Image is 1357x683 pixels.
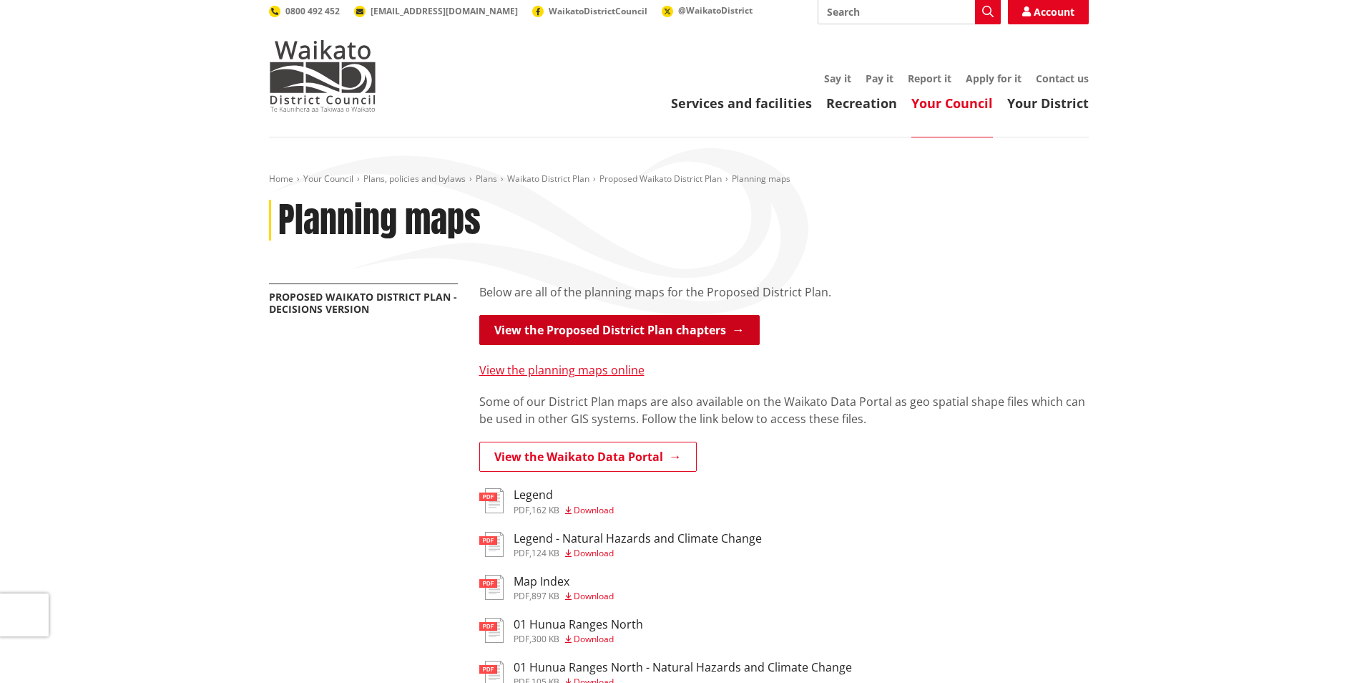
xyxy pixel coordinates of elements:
span: WaikatoDistrictCouncil [549,5,647,17]
iframe: Messenger Launcher [1291,623,1343,674]
h1: Planning maps [278,200,481,241]
a: Report it [908,72,951,85]
span: Download [574,633,614,645]
span: 124 KB [531,547,559,559]
span: 0800 492 452 [285,5,340,17]
a: Legend pdf,162 KB Download [479,488,614,514]
img: document-pdf.svg [479,488,504,513]
a: View the planning maps online [479,362,645,378]
a: Waikato District Plan [507,173,589,185]
a: 0800 492 452 [269,5,340,17]
span: Planning maps [732,173,790,185]
span: 300 KB [531,633,559,645]
a: Apply for it [966,72,1022,85]
div: , [514,506,614,515]
a: Your District [1007,95,1089,112]
a: View the Proposed District Plan chapters [479,315,760,345]
a: Recreation [826,95,897,112]
a: Map Index pdf,897 KB Download [479,575,614,601]
span: Download [574,547,614,559]
img: document-pdf.svg [479,618,504,643]
h3: Legend - Natural Hazards and Climate Change [514,532,762,546]
a: WaikatoDistrictCouncil [532,5,647,17]
span: Download [574,590,614,602]
div: , [514,635,643,644]
a: Plans, policies and bylaws [363,173,466,185]
span: 897 KB [531,590,559,602]
div: , [514,549,762,558]
a: Plans [476,173,497,185]
div: , [514,592,614,601]
h3: Legend [514,488,614,502]
a: Legend - Natural Hazards and Climate Change pdf,124 KB Download [479,532,762,558]
a: [EMAIL_ADDRESS][DOMAIN_NAME] [354,5,518,17]
span: [EMAIL_ADDRESS][DOMAIN_NAME] [371,5,518,17]
h3: 01 Hunua Ranges North [514,618,643,631]
nav: breadcrumb [269,173,1089,185]
img: document-pdf.svg [479,575,504,600]
a: Proposed Waikato District Plan - Decisions Version [269,290,457,316]
a: Home [269,173,293,185]
span: @WaikatoDistrict [678,4,753,16]
img: Waikato District Council - Te Kaunihera aa Takiwaa o Waikato [269,40,376,112]
p: Below are all of the planning maps for the Proposed District Plan. [479,284,1089,301]
a: Contact us [1036,72,1089,85]
span: 162 KB [531,504,559,516]
span: pdf [514,633,529,645]
span: pdf [514,547,529,559]
img: document-pdf.svg [479,532,504,557]
a: @WaikatoDistrict [662,4,753,16]
a: Your Council [911,95,993,112]
span: pdf [514,504,529,516]
a: Say it [824,72,851,85]
span: pdf [514,590,529,602]
span: Download [574,504,614,516]
h3: Map Index [514,575,614,588]
p: Some of our District Plan maps are also available on the Waikato Data Portal as geo spatial shape... [479,393,1089,427]
a: View the Waikato Data Portal [479,442,697,472]
a: Proposed Waikato District Plan [599,173,722,185]
a: 01 Hunua Ranges North pdf,300 KB Download [479,618,643,644]
a: Services and facilities [671,95,812,112]
a: Pay it [866,72,893,85]
a: Your Council [303,173,353,185]
h3: 01 Hunua Ranges North - Natural Hazards and Climate Change [514,661,852,674]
